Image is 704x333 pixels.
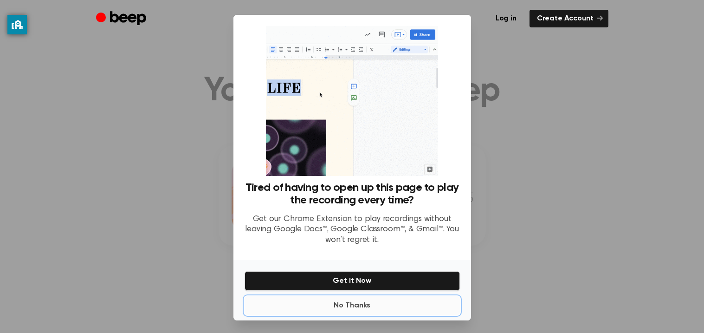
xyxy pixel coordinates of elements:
[96,10,149,28] a: Beep
[488,10,524,27] a: Log in
[245,296,460,315] button: No Thanks
[245,182,460,207] h3: Tired of having to open up this page to play the recording every time?
[530,10,608,27] a: Create Account
[7,15,27,34] button: privacy banner
[245,271,460,291] button: Get It Now
[266,26,438,176] img: Beep extension in action
[245,214,460,246] p: Get our Chrome Extension to play recordings without leaving Google Docs™, Google Classroom™, & Gm...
